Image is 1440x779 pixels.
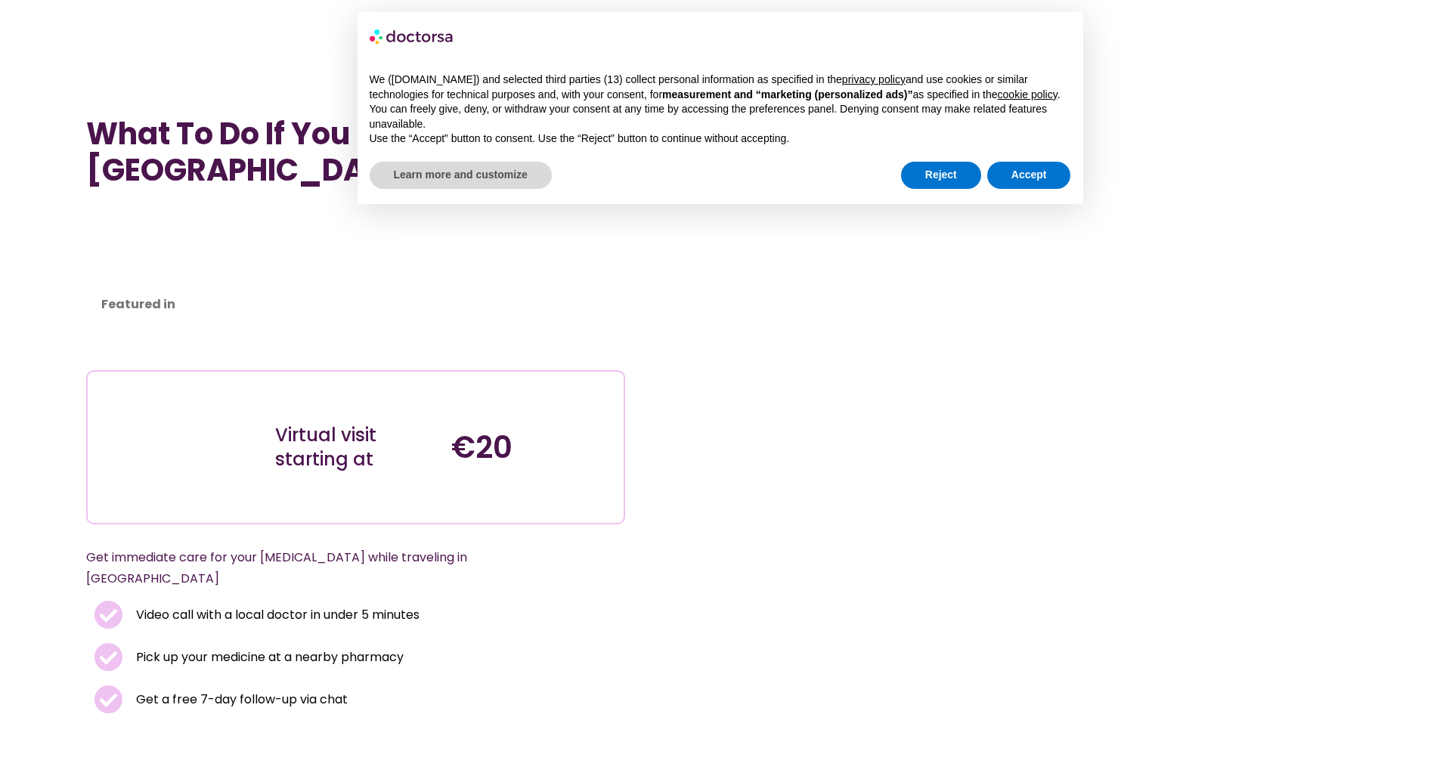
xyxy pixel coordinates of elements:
img: Illustration depicting a young woman in a casual outfit, engaged with her smartphone. She has a p... [116,383,244,512]
div: Virtual visit starting at [275,423,436,471]
h1: What To Do If You Have a UTI in [GEOGRAPHIC_DATA] [86,116,624,188]
h4: €20 [451,429,612,465]
button: Accept [987,162,1071,189]
a: privacy policy [842,73,906,85]
strong: measurement and “marketing (personalized ads)” [662,88,912,100]
p: Get immediate care for your [MEDICAL_DATA] while traveling in [GEOGRAPHIC_DATA] [86,547,588,589]
span: Get a free 7-day follow-up via chat [132,689,348,710]
strong: Featured in [101,295,175,313]
span: Pick up your medicine at a nearby pharmacy [132,647,404,668]
p: You can freely give, deny, or withdraw your consent at any time by accessing the preferences pane... [370,102,1071,131]
button: Learn more and customize [370,162,552,189]
img: logo [370,24,454,48]
span: Video call with a local doctor in under 5 minutes [132,604,420,626]
p: Use the “Accept” button to consent. Use the “Reject” button to continue without accepting. [370,131,1071,147]
p: We ([DOMAIN_NAME]) and selected third parties (13) collect personal information as specified in t... [370,73,1071,102]
a: cookie policy [998,88,1058,100]
iframe: Customer reviews powered by Trustpilot [94,211,230,324]
button: Reject [901,162,981,189]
